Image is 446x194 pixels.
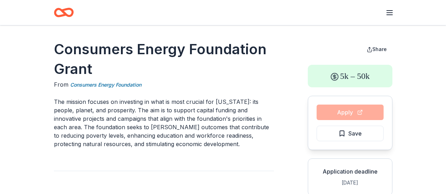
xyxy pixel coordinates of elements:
[308,65,392,87] div: 5k – 50k
[54,98,274,148] p: The mission focuses on investing in what is most crucial for [US_STATE]: its people, planet, and ...
[54,39,274,79] h1: Consumers Energy Foundation Grant
[70,81,141,89] a: Consumers Energy Foundation
[372,46,387,52] span: Share
[342,180,358,186] span: [DATE]
[361,42,392,56] button: Share
[54,80,274,89] div: From
[54,4,74,21] a: Home
[317,126,384,141] button: Save
[314,167,386,176] div: Application deadline
[348,129,362,138] span: Save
